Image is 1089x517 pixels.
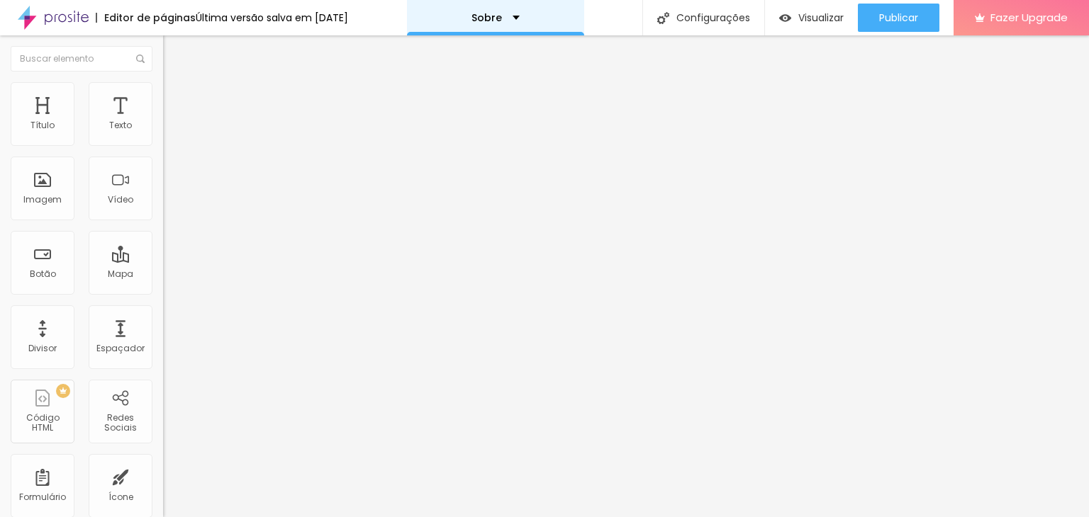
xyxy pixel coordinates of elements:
div: Vídeo [108,195,133,205]
button: Publicar [858,4,939,32]
div: Imagem [23,195,62,205]
iframe: Editor [163,35,1089,517]
div: Título [30,120,55,130]
div: Formulário [19,492,66,502]
div: Divisor [28,343,57,353]
span: Fazer Upgrade [990,11,1068,23]
span: Visualizar [798,12,844,23]
div: Código HTML [14,413,70,433]
div: Mapa [108,269,133,279]
div: Espaçador [96,343,145,353]
button: Visualizar [765,4,858,32]
span: Publicar [879,12,918,23]
img: Icone [657,12,669,24]
p: Sobre [471,13,502,23]
div: Última versão salva em [DATE] [196,13,348,23]
div: Editor de páginas [96,13,196,23]
img: Icone [136,55,145,63]
div: Texto [109,120,132,130]
div: Botão [30,269,56,279]
img: view-1.svg [779,12,791,24]
input: Buscar elemento [11,46,152,72]
div: Redes Sociais [92,413,148,433]
div: Ícone [108,492,133,502]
